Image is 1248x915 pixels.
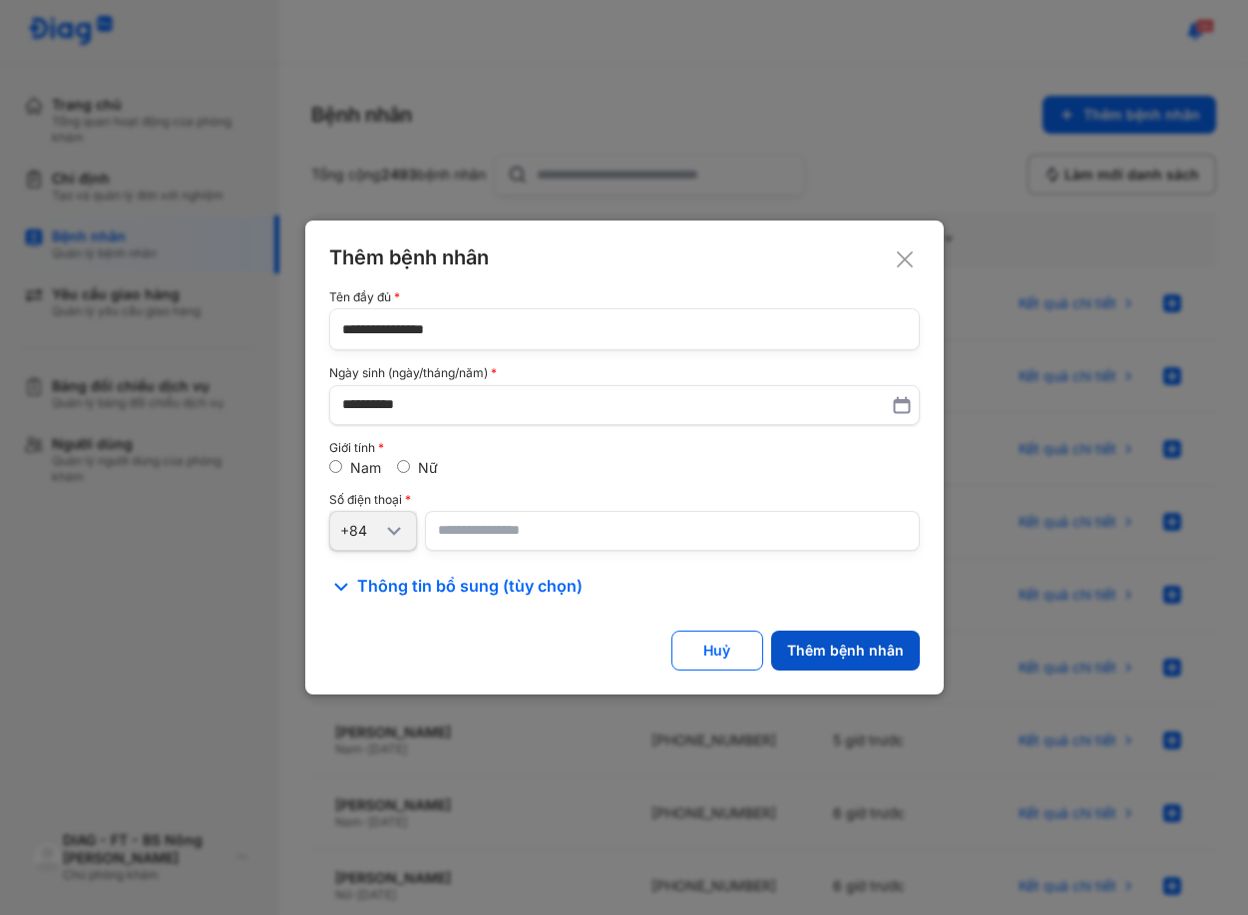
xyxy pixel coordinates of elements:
[350,459,381,476] label: Nam
[329,441,920,455] div: Giới tính
[418,459,438,476] label: Nữ
[671,631,763,671] button: Huỷ
[340,522,382,540] div: +84
[329,244,920,270] div: Thêm bệnh nhân
[771,631,920,671] button: Thêm bệnh nhân
[357,575,583,599] span: Thông tin bổ sung (tùy chọn)
[329,290,920,304] div: Tên đầy đủ
[329,493,920,507] div: Số điện thoại
[329,366,920,380] div: Ngày sinh (ngày/tháng/năm)
[787,642,904,660] div: Thêm bệnh nhân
